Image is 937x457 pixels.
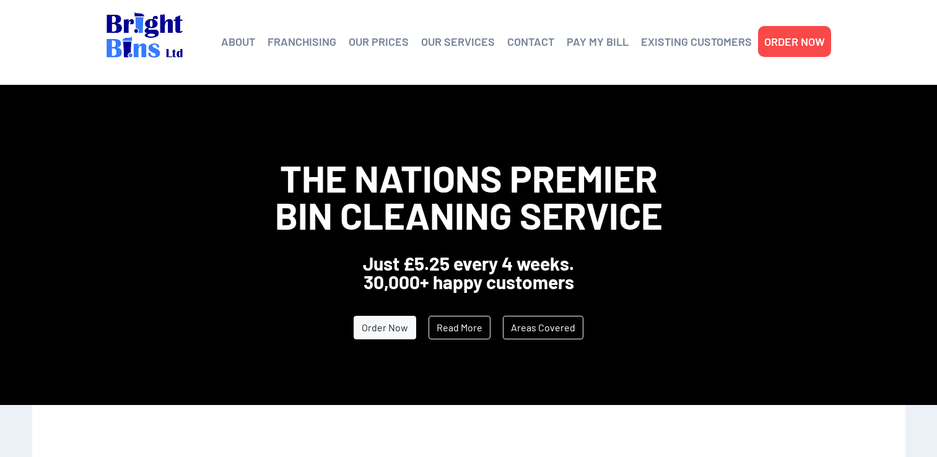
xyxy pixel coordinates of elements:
a: OUR PRICES [349,32,409,51]
span: The Nations Premier Bin Cleaning Service [275,155,663,237]
a: ABOUT [221,32,255,51]
a: CONTACT [507,32,554,51]
a: ORDER NOW [764,32,825,51]
a: Read More [429,316,490,339]
a: Areas Covered [503,316,583,339]
a: EXISTING CUSTOMERS [641,32,752,51]
a: OUR SERVICES [421,32,495,51]
a: FRANCHISING [268,32,336,51]
a: PAY MY BILL [567,32,629,51]
a: Order Now [354,316,416,339]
